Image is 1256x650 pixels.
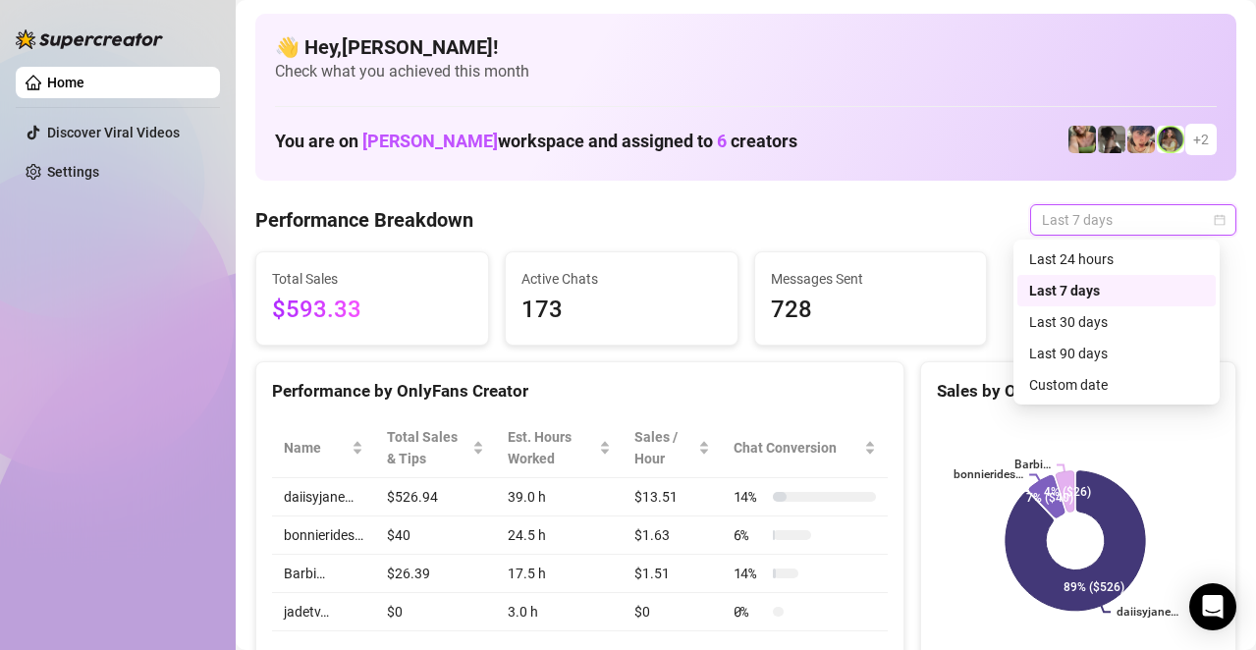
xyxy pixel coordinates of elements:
[272,555,375,593] td: Barbi…
[1214,214,1226,226] span: calendar
[272,268,472,290] span: Total Sales
[1193,129,1209,150] span: + 2
[717,131,727,151] span: 6
[284,437,348,459] span: Name
[937,378,1220,405] div: Sales by OnlyFans Creator
[16,29,163,49] img: logo-BBDzfeDw.svg
[1029,343,1204,364] div: Last 90 days
[1029,280,1204,301] div: Last 7 days
[734,486,765,508] span: 14 %
[1068,126,1096,153] img: dreamsofleana
[1029,374,1204,396] div: Custom date
[734,437,860,459] span: Chat Conversion
[623,516,722,555] td: $1.63
[375,555,496,593] td: $26.39
[496,593,623,631] td: 3.0 h
[375,516,496,555] td: $40
[623,418,722,478] th: Sales / Hour
[375,593,496,631] td: $0
[1029,248,1204,270] div: Last 24 hours
[1157,126,1184,153] img: jadesummersss
[272,516,375,555] td: bonnierides…
[623,478,722,516] td: $13.51
[771,292,971,329] span: 728
[1017,275,1216,306] div: Last 7 days
[47,75,84,90] a: Home
[722,418,888,478] th: Chat Conversion
[496,555,623,593] td: 17.5 h
[521,268,722,290] span: Active Chats
[387,426,468,469] span: Total Sales & Tips
[771,268,971,290] span: Messages Sent
[623,593,722,631] td: $0
[1098,126,1125,153] img: daiisyjane
[521,292,722,329] span: 173
[954,468,1023,482] text: bonnierides…
[1117,606,1178,620] text: daiisyjane…
[275,61,1217,82] span: Check what you achieved this month
[1017,244,1216,275] div: Last 24 hours
[362,131,498,151] span: [PERSON_NAME]
[1029,311,1204,333] div: Last 30 days
[272,418,375,478] th: Name
[255,206,473,234] h4: Performance Breakdown
[1017,306,1216,338] div: Last 30 days
[47,164,99,180] a: Settings
[375,418,496,478] th: Total Sales & Tips
[623,555,722,593] td: $1.51
[634,426,694,469] span: Sales / Hour
[272,478,375,516] td: daiisyjane…
[734,601,765,623] span: 0 %
[1042,205,1225,235] span: Last 7 days
[272,593,375,631] td: jadetv…
[734,524,765,546] span: 6 %
[734,563,765,584] span: 14 %
[1017,369,1216,401] div: Custom date
[275,33,1217,61] h4: 👋 Hey, [PERSON_NAME] !
[1127,126,1155,153] img: bonnierides
[47,125,180,140] a: Discover Viral Videos
[496,478,623,516] td: 39.0 h
[508,426,595,469] div: Est. Hours Worked
[375,478,496,516] td: $526.94
[272,292,472,329] span: $593.33
[275,131,797,152] h1: You are on workspace and assigned to creators
[272,378,888,405] div: Performance by OnlyFans Creator
[1017,338,1216,369] div: Last 90 days
[496,516,623,555] td: 24.5 h
[1014,459,1051,472] text: Barbi…
[1189,583,1236,630] div: Open Intercom Messenger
